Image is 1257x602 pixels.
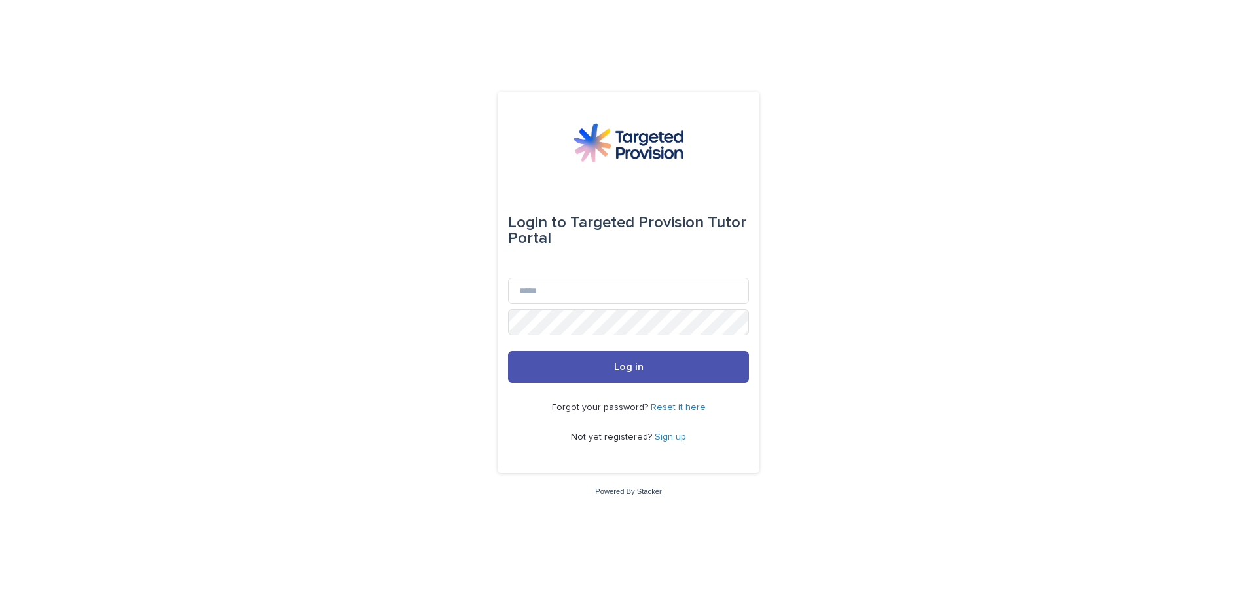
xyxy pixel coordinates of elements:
div: Targeted Provision Tutor Portal [508,204,749,257]
a: Powered By Stacker [595,487,661,495]
span: Forgot your password? [552,403,651,412]
span: Log in [614,362,644,372]
span: Not yet registered? [571,432,655,442]
a: Reset it here [651,403,706,412]
button: Log in [508,351,749,383]
a: Sign up [655,432,686,442]
span: Login to [508,215,566,231]
img: M5nRWzHhSzIhMunXDL62 [574,123,683,162]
